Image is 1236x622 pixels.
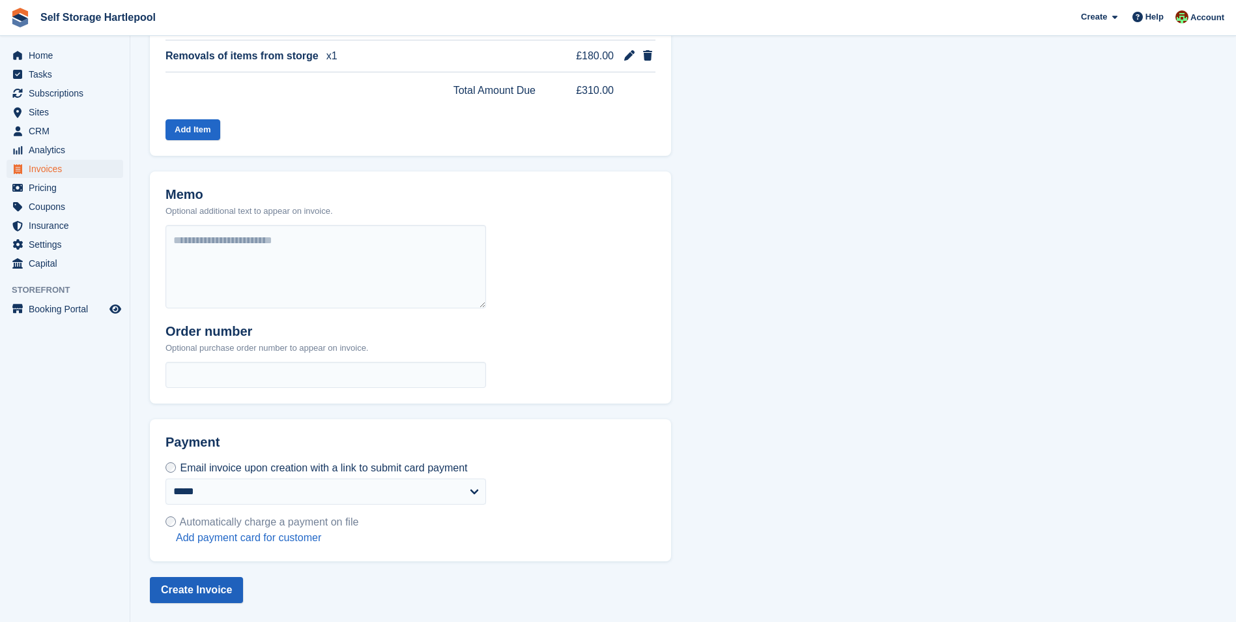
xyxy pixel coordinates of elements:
[12,284,130,297] span: Storefront
[29,65,107,83] span: Tasks
[1081,10,1107,23] span: Create
[29,160,107,178] span: Invoices
[165,187,333,202] h2: Memo
[326,48,338,64] span: x1
[7,216,123,235] a: menu
[29,84,107,102] span: Subscriptions
[35,7,161,28] a: Self Storage Hartlepool
[7,141,123,159] a: menu
[29,122,107,140] span: CRM
[29,141,107,159] span: Analytics
[165,462,176,473] input: Email invoice upon creation with a link to submit card payment
[7,254,123,273] a: menu
[7,84,123,102] a: menu
[1190,11,1224,24] span: Account
[180,516,359,527] span: Automatically charge a payment on file
[29,235,107,254] span: Settings
[29,46,107,65] span: Home
[29,216,107,235] span: Insurance
[453,83,536,98] span: Total Amount Due
[1145,10,1164,23] span: Help
[176,531,358,544] a: Add payment card for customer
[564,83,614,98] span: £310.00
[165,516,176,527] input: Automatically charge a payment on file Add payment card for customer
[165,324,368,339] h2: Order number
[29,198,107,216] span: Coupons
[165,119,220,141] button: Add Item
[7,235,123,254] a: menu
[7,122,123,140] a: menu
[564,48,614,64] span: £180.00
[29,103,107,121] span: Sites
[165,435,486,460] h2: Payment
[29,300,107,318] span: Booking Portal
[108,301,123,317] a: Preview store
[7,179,123,197] a: menu
[165,342,368,355] p: Optional purchase order number to appear on invoice.
[7,103,123,121] a: menu
[7,300,123,318] a: menu
[7,65,123,83] a: menu
[150,577,243,603] button: Create Invoice
[29,254,107,273] span: Capital
[7,160,123,178] a: menu
[165,48,319,64] span: Removals of items from storge
[7,46,123,65] a: menu
[180,462,467,473] span: Email invoice upon creation with a link to submit card payment
[1175,10,1188,23] img: Woods Removals
[165,205,333,218] p: Optional additional text to appear on invoice.
[7,198,123,216] a: menu
[10,8,30,27] img: stora-icon-8386f47178a22dfd0bd8f6a31ec36ba5ce8667c1dd55bd0f319d3a0aa187defe.svg
[29,179,107,197] span: Pricing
